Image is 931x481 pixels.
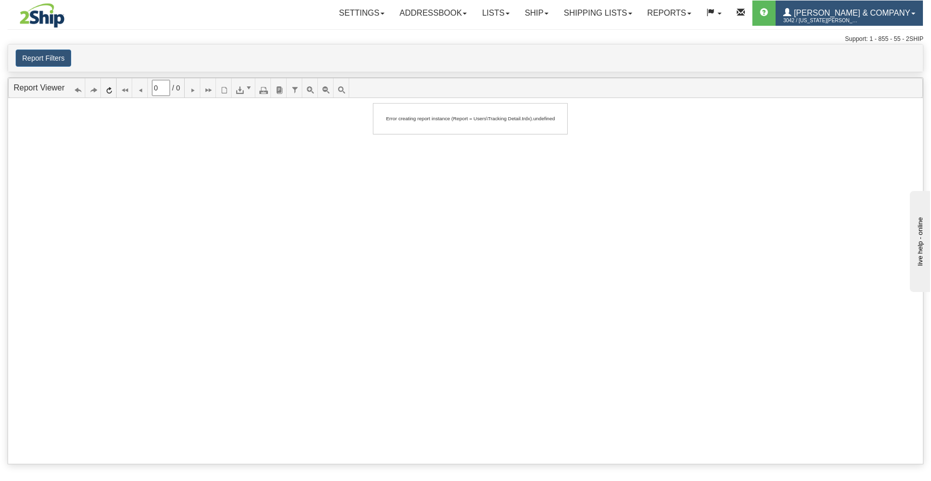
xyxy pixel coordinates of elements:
a: Ship [517,1,556,26]
a: Addressbook [392,1,475,26]
a: Settings [332,1,392,26]
div: Support: 1 - 855 - 55 - 2SHIP [8,35,923,43]
a: Lists [474,1,517,26]
span: 3042 / [US_STATE][PERSON_NAME] [783,16,859,26]
a: [PERSON_NAME] & Company 3042 / [US_STATE][PERSON_NAME] [776,1,923,26]
div: Error creating report instance (Report = Users\Tracking Detail.trdx).undefined [378,108,563,129]
a: Shipping lists [556,1,639,26]
a: Report Viewer [14,83,65,92]
span: 0 [176,83,180,93]
a: Reports [640,1,699,26]
span: [PERSON_NAME] & Company [791,9,910,17]
div: live help - online [8,9,93,16]
button: Report Filters [16,50,71,67]
span: / [172,83,174,93]
a: Refresh [101,78,117,98]
img: logo3042.jpg [8,3,77,28]
iframe: chat widget [908,189,930,292]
